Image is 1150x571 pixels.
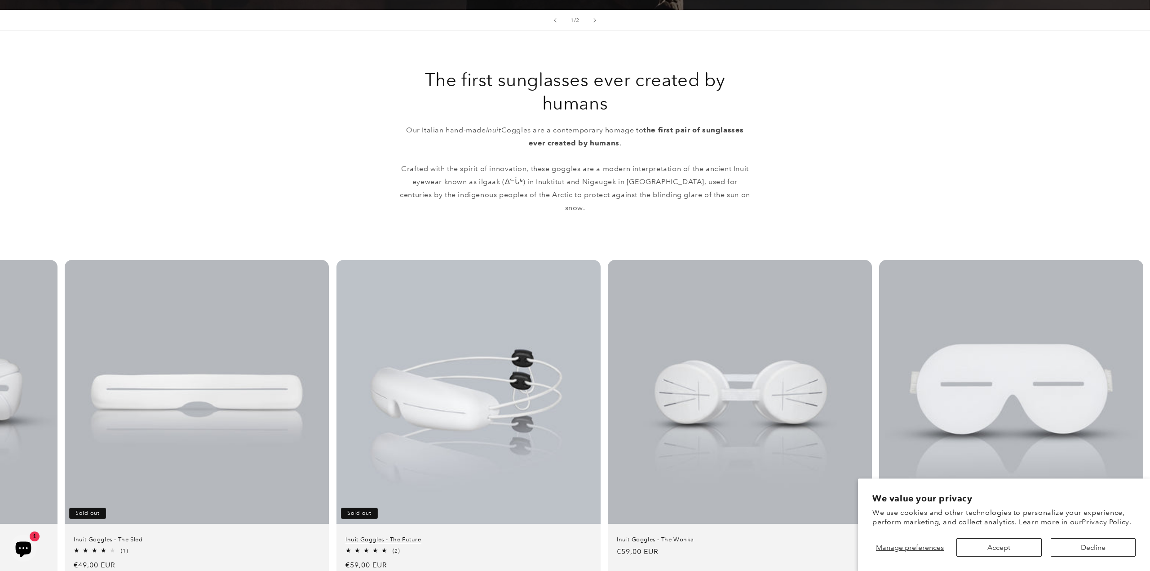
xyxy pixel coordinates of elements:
[576,16,579,25] span: 2
[400,68,750,115] h2: The first sunglasses ever created by humans
[574,16,576,25] span: /
[872,493,1136,504] h2: We value your privacy
[74,536,320,544] a: Inuit Goggles - The Sled
[956,538,1041,557] button: Accept
[872,508,1136,527] p: We use cookies and other technologies to personalize your experience, perform marketing, and coll...
[876,543,944,552] span: Manage preferences
[1051,538,1136,557] button: Decline
[872,538,947,557] button: Manage preferences
[400,124,750,215] p: Our Italian hand-made Goggles are a contemporary homage to . Crafted with the spirit of innovatio...
[545,10,565,30] button: Previous slide
[617,536,863,544] a: Inuit Goggles - The Wonka
[7,535,40,564] inbox-online-store-chat: Shopify online store chat
[1082,518,1131,526] a: Privacy Policy.
[585,10,605,30] button: Next slide
[486,126,501,134] em: Inuit
[345,536,592,544] a: Inuit Goggles - The Future
[571,16,574,25] span: 1
[643,126,744,134] strong: the first pair of sunglasses
[529,139,619,147] strong: ever created by humans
